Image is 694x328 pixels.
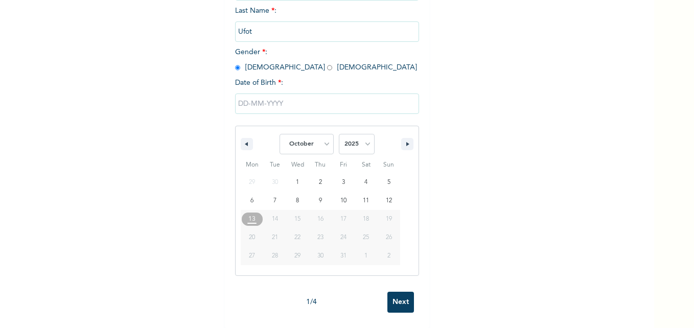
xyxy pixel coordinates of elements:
[386,192,392,210] span: 12
[355,157,378,173] span: Sat
[377,228,400,247] button: 26
[355,173,378,192] button: 4
[235,49,417,71] span: Gender : [DEMOGRAPHIC_DATA] [DEMOGRAPHIC_DATA]
[309,247,332,265] button: 30
[286,173,309,192] button: 1
[249,228,255,247] span: 20
[241,157,264,173] span: Mon
[332,173,355,192] button: 3
[377,173,400,192] button: 5
[363,192,369,210] span: 11
[355,210,378,228] button: 18
[264,210,287,228] button: 14
[286,157,309,173] span: Wed
[340,247,346,265] span: 31
[332,247,355,265] button: 31
[235,297,387,308] div: 1 / 4
[340,192,346,210] span: 10
[363,228,369,247] span: 25
[286,247,309,265] button: 29
[317,228,323,247] span: 23
[319,173,322,192] span: 2
[332,228,355,247] button: 24
[241,210,264,228] button: 13
[272,228,278,247] span: 21
[309,192,332,210] button: 9
[296,173,299,192] span: 1
[309,228,332,247] button: 23
[286,210,309,228] button: 15
[377,210,400,228] button: 19
[317,247,323,265] span: 30
[309,210,332,228] button: 16
[235,7,419,35] span: Last Name :
[235,21,419,42] input: Enter your last name
[286,228,309,247] button: 22
[355,228,378,247] button: 25
[264,228,287,247] button: 21
[286,192,309,210] button: 8
[309,157,332,173] span: Thu
[248,210,256,228] span: 13
[332,192,355,210] button: 10
[264,247,287,265] button: 28
[363,210,369,228] span: 18
[264,192,287,210] button: 7
[294,228,300,247] span: 22
[250,192,253,210] span: 6
[272,210,278,228] span: 14
[317,210,323,228] span: 16
[377,192,400,210] button: 12
[241,228,264,247] button: 20
[235,93,419,114] input: DD-MM-YYYY
[272,247,278,265] span: 28
[377,157,400,173] span: Sun
[387,173,390,192] span: 5
[387,292,414,313] input: Next
[273,192,276,210] span: 7
[332,157,355,173] span: Fri
[355,192,378,210] button: 11
[294,210,300,228] span: 15
[340,210,346,228] span: 17
[241,247,264,265] button: 27
[235,78,283,88] span: Date of Birth :
[319,192,322,210] span: 9
[309,173,332,192] button: 2
[249,247,255,265] span: 27
[241,192,264,210] button: 6
[294,247,300,265] span: 29
[264,157,287,173] span: Tue
[386,210,392,228] span: 19
[364,173,367,192] span: 4
[332,210,355,228] button: 17
[340,228,346,247] span: 24
[296,192,299,210] span: 8
[386,228,392,247] span: 26
[342,173,345,192] span: 3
